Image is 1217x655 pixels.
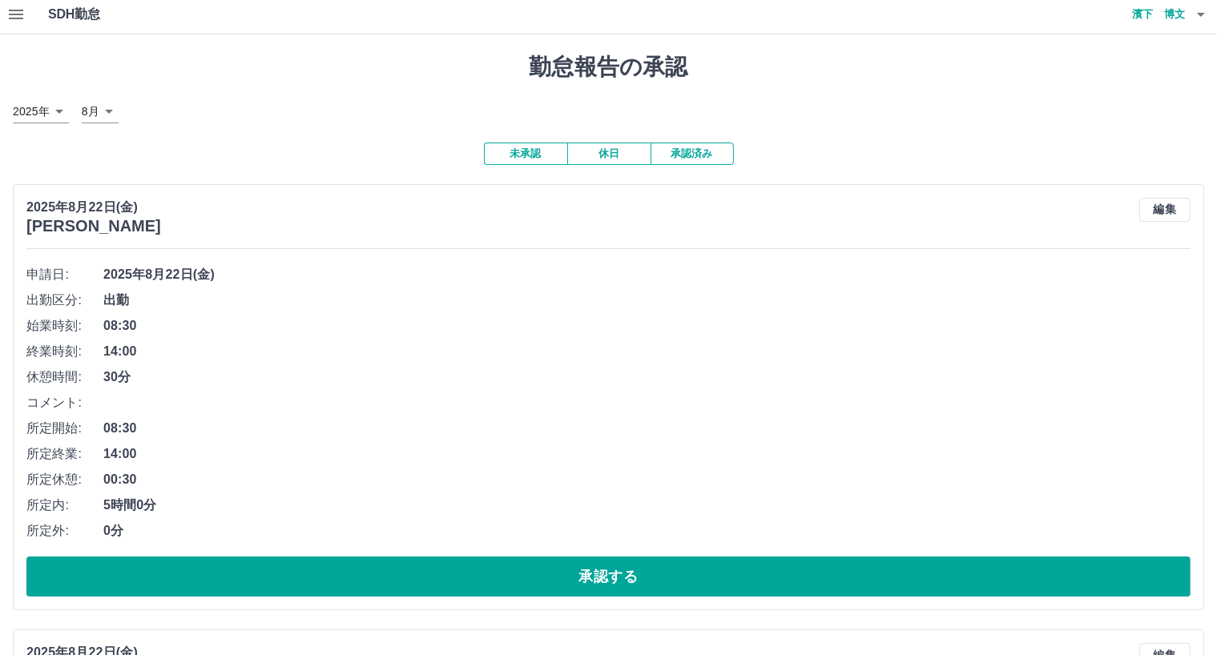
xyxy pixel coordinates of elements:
[103,496,1191,515] span: 5時間0分
[13,54,1204,81] h1: 勤怠報告の承認
[103,470,1191,489] span: 00:30
[26,316,103,336] span: 始業時刻:
[26,368,103,387] span: 休憩時間:
[26,342,103,361] span: 終業時刻:
[1139,198,1191,222] button: 編集
[26,444,103,464] span: 所定終業:
[26,557,1191,597] button: 承認する
[13,100,69,123] div: 2025年
[484,143,567,165] button: 未承認
[103,342,1191,361] span: 14:00
[26,217,161,235] h3: [PERSON_NAME]
[26,291,103,310] span: 出勤区分:
[103,265,1191,284] span: 2025年8月22日(金)
[567,143,651,165] button: 休日
[26,393,103,412] span: コメント:
[103,521,1191,540] span: 0分
[82,100,119,123] div: 8月
[26,198,161,217] p: 2025年8月22日(金)
[26,419,103,438] span: 所定開始:
[26,265,103,284] span: 申請日:
[651,143,734,165] button: 承認済み
[103,291,1191,310] span: 出勤
[26,470,103,489] span: 所定休憩:
[26,521,103,540] span: 所定外:
[103,419,1191,438] span: 08:30
[103,316,1191,336] span: 08:30
[103,368,1191,387] span: 30分
[103,444,1191,464] span: 14:00
[26,496,103,515] span: 所定内:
